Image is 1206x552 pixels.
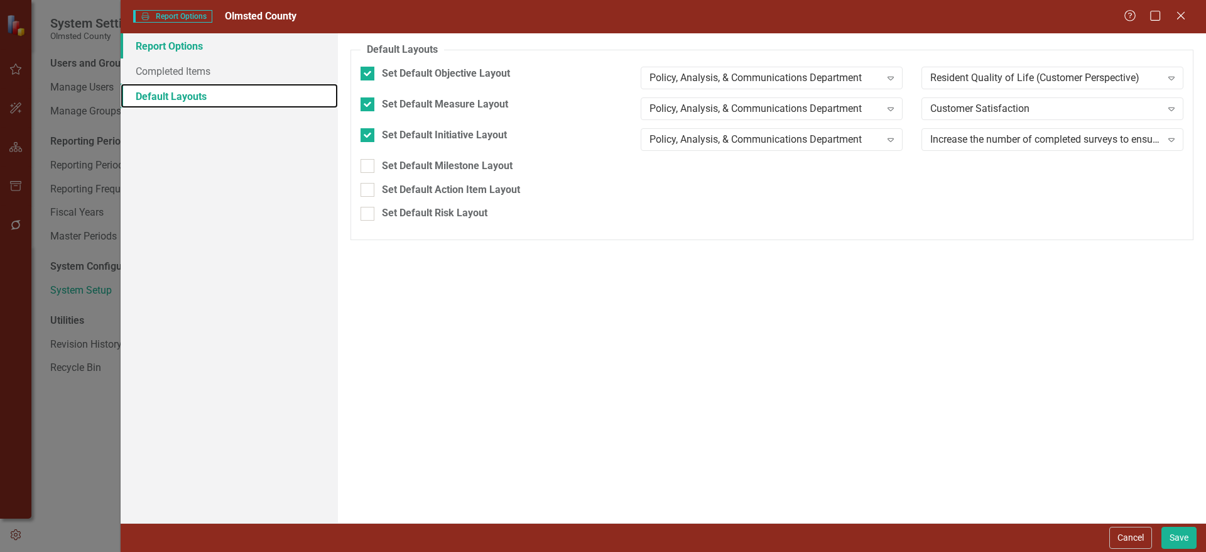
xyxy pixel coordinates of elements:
[930,70,1161,85] div: Resident Quality of Life (Customer Perspective)
[930,132,1161,146] div: Increase the number of completed surveys to ensure customer satisfaction.
[649,101,880,116] div: Policy, Analysis, & Communications Department
[382,206,487,221] div: Set Default Risk Layout
[382,67,510,81] div: Set Default Objective Layout
[121,33,338,58] a: Report Options
[649,70,880,85] div: Policy, Analysis, & Communications Department
[1109,527,1152,549] button: Cancel
[133,10,212,23] span: Report Options
[382,159,513,174] div: Set Default Milestone Layout
[121,58,338,84] a: Completed Items
[225,10,296,22] span: Olmsted County
[649,132,880,146] div: Policy, Analysis, & Communications Department
[382,183,520,197] div: Set Default Action Item Layout
[382,128,507,143] div: Set Default Initiative Layout
[121,84,338,109] a: Default Layouts
[1161,527,1197,549] button: Save
[382,97,508,112] div: Set Default Measure Layout
[930,101,1161,116] div: Customer Satisfaction
[361,43,444,57] legend: Default Layouts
